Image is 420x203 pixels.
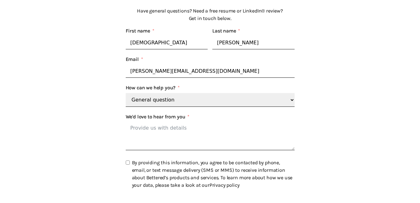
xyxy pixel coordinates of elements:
[126,156,295,189] label: Terms and Conditions: By providing this information, you agree to be contacted by phone, email, o...
[126,161,130,165] input: Terms and Conditions: By providing this information, you agree to be contacted by phone, email, o...
[212,36,295,49] input: Smith
[212,27,240,35] label: Last name
[132,159,293,189] p: By providing this information, you agree to be contacted by phone, email, or text message deliver...
[126,84,180,92] label: How can we help you?
[126,27,154,35] label: First name
[126,56,143,63] label: Email
[126,93,295,107] select: How can we help you?
[126,122,295,150] textarea: We'd love to hear from you
[126,7,295,22] p: Have general questions? Need a free resume or LinkedIn® review? Get in touch below.
[126,65,295,78] input: Email
[126,113,190,121] label: We'd love to hear from you
[210,182,240,188] a: Privacy policy
[126,36,208,49] input: John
